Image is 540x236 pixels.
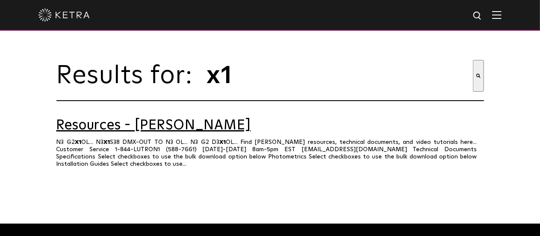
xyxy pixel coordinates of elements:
img: Hamburger%20Nav.svg [492,11,502,19]
span: Results for: [56,63,202,89]
span: X1 [103,139,110,145]
img: ketra-logo-2019-white [38,9,90,21]
p: N3 G2 OL... N3 S38 DMX-OUT TO N3 OL... N3 G2 D3 OL... Find [PERSON_NAME] resources, technical doc... [56,139,484,168]
a: Resources - [PERSON_NAME] [56,118,484,133]
span: X1 [75,139,81,145]
input: This is a search field with an auto-suggest feature attached. [206,60,473,92]
span: X1 [219,139,226,145]
button: Search [473,60,484,92]
img: search icon [472,11,483,21]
